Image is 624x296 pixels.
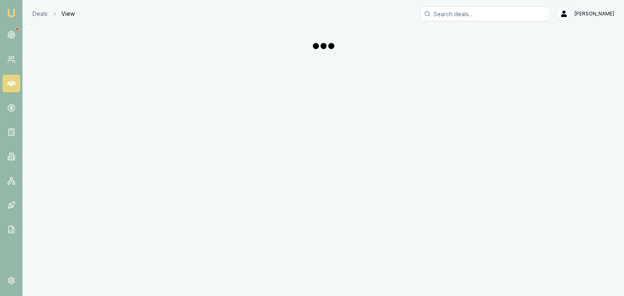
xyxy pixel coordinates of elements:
[32,10,75,18] nav: breadcrumb
[61,10,75,18] span: View
[32,10,48,18] a: Deals
[420,6,550,21] input: Search deals
[6,8,16,18] img: emu-icon-u.png
[574,11,614,17] span: [PERSON_NAME]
